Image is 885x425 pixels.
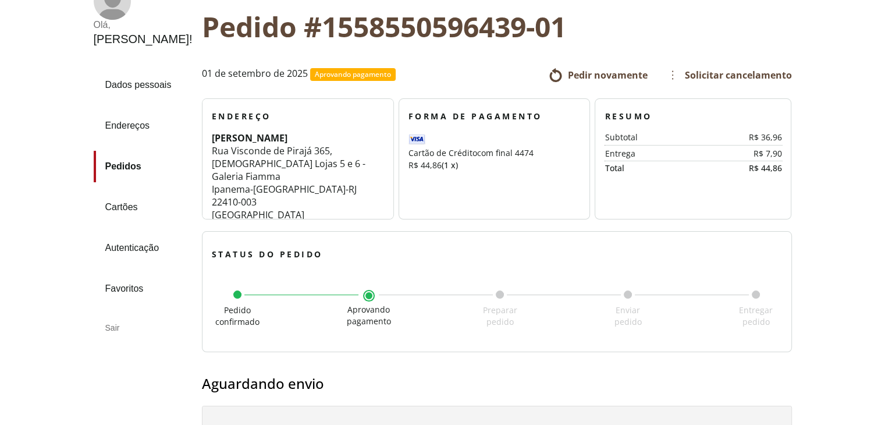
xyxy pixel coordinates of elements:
[212,208,304,221] span: [GEOGRAPHIC_DATA]
[94,151,193,182] a: Pedidos
[94,33,193,46] div: [PERSON_NAME] !
[711,149,782,158] div: R$ 7,90
[605,164,693,173] div: Total
[212,196,257,208] span: 22410-003
[349,183,357,196] span: RJ
[605,149,710,158] div: Entrega
[711,133,782,142] div: R$ 36,96
[314,144,330,157] span: 365
[250,183,253,196] span: -
[408,134,641,144] img: Visa
[94,110,193,141] a: Endereços
[94,69,193,101] a: Dados pessoais
[215,304,260,327] span: Pedido confirmado
[212,111,384,122] h3: Endereço
[693,164,781,173] div: R$ 44,86
[666,66,791,84] a: Solicitar cancelamento
[408,147,581,171] div: Cartão de Crédito
[483,304,517,327] span: Preparar pedido
[94,273,193,304] a: Favoritos
[739,304,773,327] span: Entregar pedido
[212,132,287,144] strong: [PERSON_NAME]
[549,68,647,82] a: Pedir novamente
[212,157,365,183] span: [DEMOGRAPHIC_DATA] Lojas 5 e 6 - Galeria Fiamma
[94,192,193,223] a: Cartões
[605,133,710,142] div: Subtotal
[202,68,308,81] span: 01 de setembro de 2025
[408,160,442,171] span: R$ 44,86
[477,147,534,158] span: com final 4474
[614,304,642,327] span: Enviar pedido
[315,69,391,79] span: Aprovando pagamento
[202,376,792,392] h3: Aguardando envio
[347,304,391,327] span: Aprovando pagamento
[202,10,792,42] div: Pedido #1558550596439-01
[94,20,193,30] div: Olá ,
[94,314,193,342] div: Sair
[330,144,332,157] span: ,
[346,183,349,196] span: -
[212,144,312,157] span: Rua Visconde de Pirajá
[212,183,250,196] span: Ipanema
[442,160,458,171] span: (1 x)
[253,183,346,196] span: [GEOGRAPHIC_DATA]
[94,232,193,264] a: Autenticação
[408,111,581,122] h3: Forma de Pagamento
[605,111,781,122] h3: Resumo
[212,249,323,260] span: Status do pedido
[567,69,647,82] span: Pedir novamente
